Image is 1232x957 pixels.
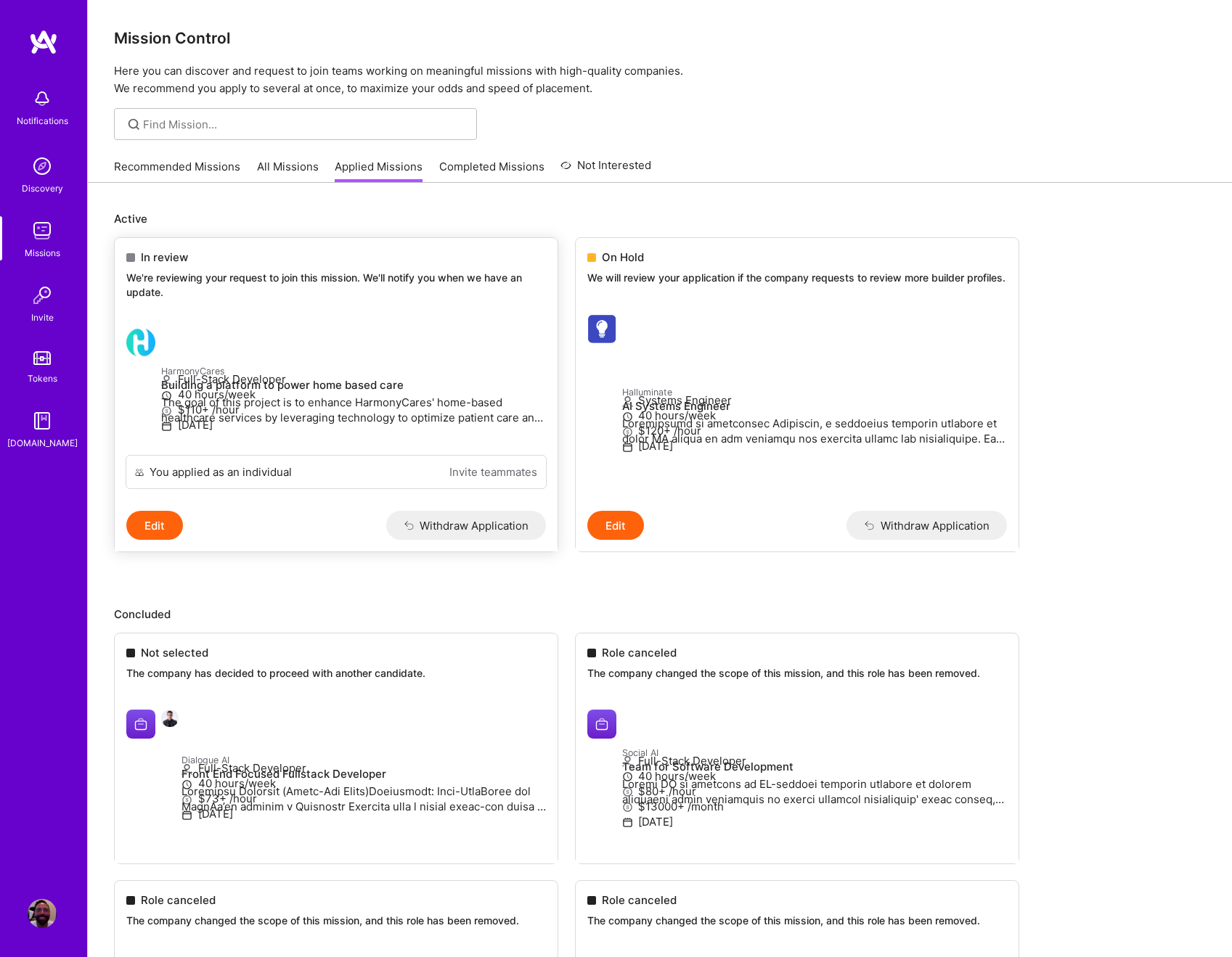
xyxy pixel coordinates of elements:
p: We're reviewing your request to join this mission. We'll notify you when we have an update. [126,271,546,299]
img: bell [28,84,57,113]
div: Missions [25,245,60,260]
a: Recommended Missions [114,159,240,183]
div: [DOMAIN_NAME] [7,435,78,451]
a: All Missions [257,159,319,183]
button: Edit [126,511,183,540]
p: Concluded [114,607,1206,622]
img: Invite [28,281,57,310]
i: icon SearchGrey [126,116,142,133]
p: 40 hours/week [161,387,546,402]
h3: Mission Control [114,29,1206,47]
i: icon MoneyGray [622,427,633,438]
div: Notifications [17,113,68,128]
span: In review [141,250,188,265]
a: Completed Missions [439,159,544,183]
img: discovery [28,152,57,181]
button: Withdraw Application [847,511,1007,540]
button: Withdraw Application [386,511,547,540]
p: We will review your application if the company requests to review more builder profiles. [587,271,1007,285]
div: Tokens [28,371,57,386]
p: Active [114,211,1206,226]
p: Here you can discover and request to join teams working on meaningful missions with high-quality ... [114,62,1206,97]
div: Discovery [22,181,63,196]
img: teamwork [28,216,57,245]
span: On Hold [602,250,644,265]
i: icon Calendar [161,421,172,432]
p: $110+ /hour [161,402,546,417]
div: You applied as an individual [150,464,292,480]
img: guide book [28,406,57,435]
a: Not Interested [560,157,651,183]
img: logo [29,29,58,55]
a: Halluminate company logoHalluminateAI Systems EngineerLoremipsumd si ametconsec Adipiscin, e sedd... [576,303,1019,512]
img: Halluminate company logo [587,314,616,343]
p: Full-Stack Developer [161,371,546,387]
a: Invite teammates [449,464,537,480]
p: [DATE] [622,438,1007,453]
p: $120+ /hour [622,423,1007,438]
p: 40 hours/week [622,408,1007,423]
p: Systems Engineer [622,393,1007,408]
img: User Avatar [28,899,57,928]
div: Invite [31,310,54,325]
img: tokens [33,351,51,365]
button: Edit [587,511,644,540]
i: icon Applicant [161,375,172,386]
p: [DATE] [161,417,546,432]
i: icon MoneyGray [161,406,172,416]
i: icon Clock [161,390,172,401]
img: HarmonyCares company logo [126,328,155,357]
i: icon Calendar [622,442,633,453]
a: Applied Missions [335,159,423,183]
i: icon Applicant [622,396,633,407]
i: icon Clock [622,411,633,422]
a: HarmonyCares company logoHarmonyCaresBuilding a platform to power home based careThe goal of this... [115,316,558,455]
input: Find Mission... [143,117,466,132]
a: User Avatar [24,899,60,928]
